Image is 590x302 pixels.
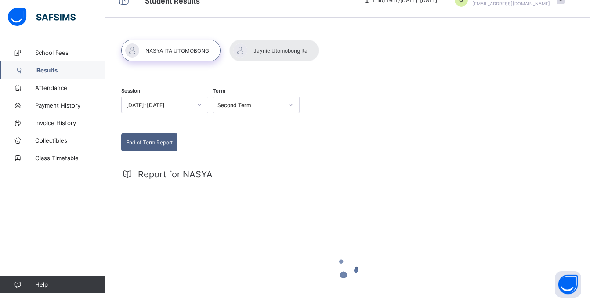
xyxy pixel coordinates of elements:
span: Help [35,281,105,288]
span: [EMAIL_ADDRESS][DOMAIN_NAME] [472,1,550,6]
div: [DATE]-[DATE] [126,102,192,108]
img: safsims [8,8,76,26]
span: Collectibles [35,137,105,144]
div: Second Term [217,102,283,108]
span: Report for NASYA [138,169,213,180]
span: Session [121,88,140,94]
button: Open asap [555,271,581,298]
span: Payment History [35,102,105,109]
span: Invoice History [35,119,105,126]
span: End of Term Report [126,139,173,146]
span: School Fees [35,49,105,56]
span: Results [36,67,105,74]
span: Attendance [35,84,105,91]
span: Term [213,88,225,94]
span: Class Timetable [35,155,105,162]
